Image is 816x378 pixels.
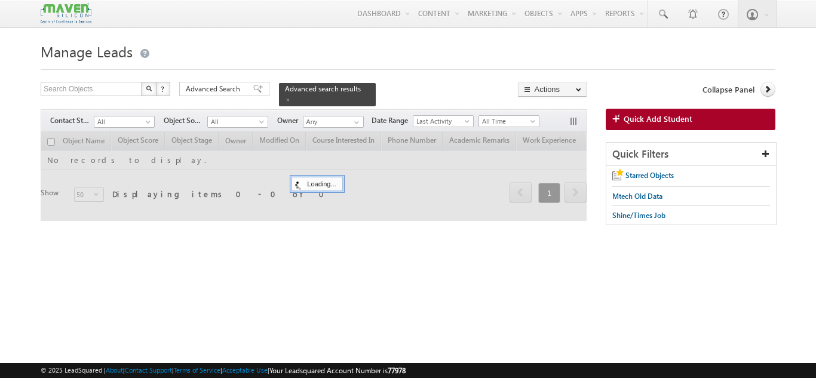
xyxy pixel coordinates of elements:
[479,116,536,127] span: All Time
[478,115,539,127] a: All Time
[208,116,265,127] span: All
[625,171,674,180] span: Starred Objects
[161,84,166,94] span: ?
[703,84,754,95] span: Collapse Panel
[156,82,170,96] button: ?
[372,115,413,126] span: Date Range
[94,116,151,127] span: All
[606,143,776,166] div: Quick Filters
[269,366,406,375] span: Your Leadsquared Account Number is
[146,85,152,91] img: Search
[106,366,123,374] a: About
[612,211,665,220] span: Shine/Times Job
[518,82,587,97] button: Actions
[348,116,363,128] a: Show All Items
[41,42,133,61] span: Manage Leads
[125,366,172,374] a: Contact Support
[413,116,470,127] span: Last Activity
[186,84,244,94] span: Advanced Search
[164,115,207,126] span: Object Source
[94,116,155,128] a: All
[222,366,268,374] a: Acceptable Use
[50,115,94,126] span: Contact Stage
[41,365,406,376] span: © 2025 LeadSquared | | | | |
[174,366,220,374] a: Terms of Service
[388,366,406,375] span: 77978
[207,116,268,128] a: All
[41,3,91,24] img: Custom Logo
[624,113,692,124] span: Quick Add Student
[612,192,662,201] span: Mtech Old Data
[285,84,361,93] span: Advanced search results
[606,109,775,130] a: Quick Add Student
[292,177,342,191] div: Loading...
[303,116,364,128] input: Type to Search
[413,115,474,127] a: Last Activity
[277,115,303,126] span: Owner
